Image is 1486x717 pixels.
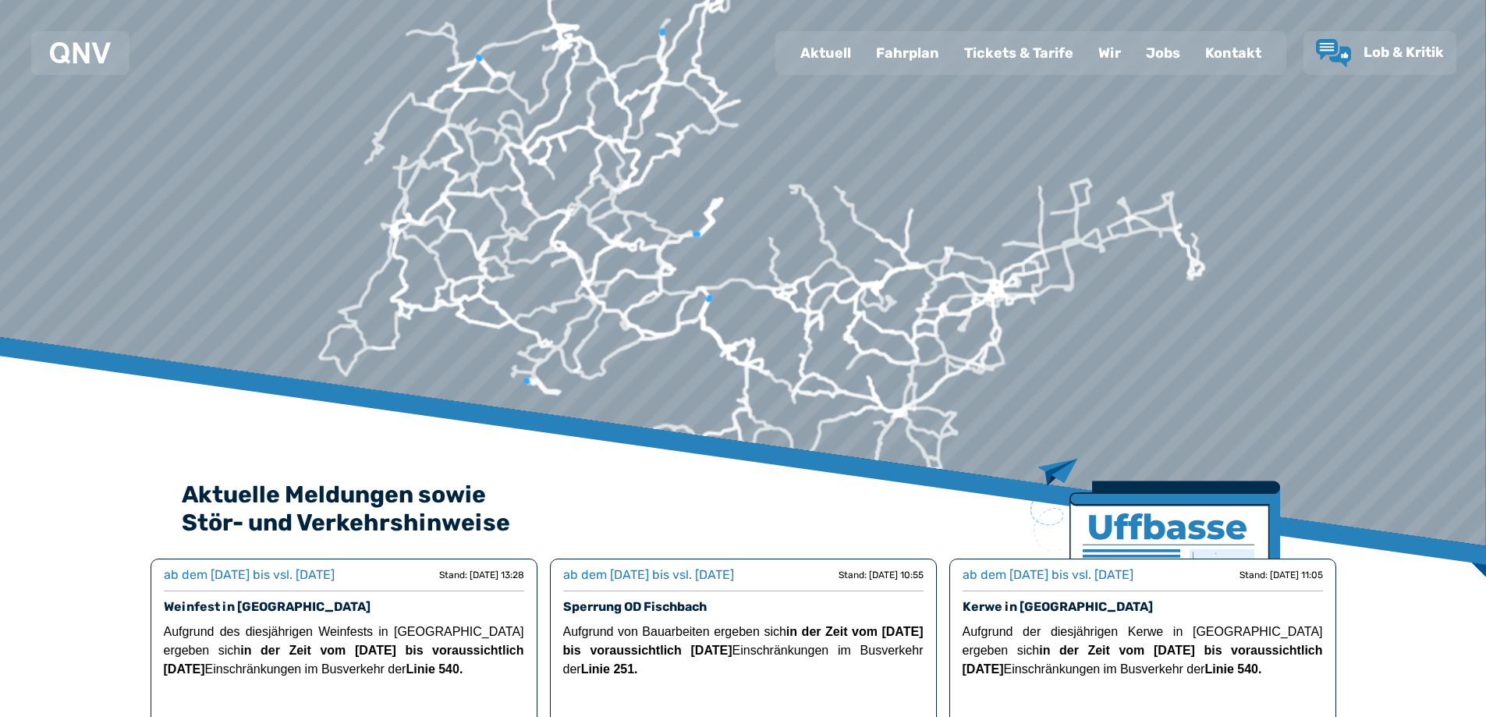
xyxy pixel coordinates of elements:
[164,644,524,676] strong: in der Zeit vom [DATE] bis voraussichtlich [DATE]
[563,625,924,657] strong: in der Zeit vom [DATE] bis voraussichtlich [DATE]
[839,569,924,581] div: Stand: [DATE] 10:55
[963,644,1323,676] strong: in der Zeit vom [DATE] bis voraussichtlich [DATE]
[1237,662,1261,676] strong: 540.
[164,599,371,614] a: Weinfest in [GEOGRAPHIC_DATA]
[164,625,524,676] span: Aufgrund des diesjährigen Weinfests in [GEOGRAPHIC_DATA] ergeben sich Einschränkungen im Busverke...
[1133,33,1193,73] a: Jobs
[563,566,734,584] div: ab dem [DATE] bis vsl. [DATE]
[952,33,1086,73] a: Tickets & Tarife
[963,599,1153,614] a: Kerwe in [GEOGRAPHIC_DATA]
[963,625,1323,676] span: Aufgrund der diesjährigen Kerwe in [GEOGRAPHIC_DATA] ergeben sich Einschränkungen im Busverkehr der
[50,37,111,69] a: QNV Logo
[581,662,638,676] strong: Linie 251.
[182,481,1305,537] h2: Aktuelle Meldungen sowie Stör- und Verkehrshinweise
[1204,662,1233,676] strong: Linie
[1193,33,1274,73] a: Kontakt
[1030,459,1280,653] img: Zeitung mit Titel Uffbase
[1240,569,1323,581] div: Stand: [DATE] 11:05
[563,625,924,676] span: Aufgrund von Bauarbeiten ergeben sich Einschränkungen im Busverkehr der
[963,566,1133,584] div: ab dem [DATE] bis vsl. [DATE]
[1364,44,1444,61] span: Lob & Kritik
[1086,33,1133,73] a: Wir
[439,569,524,581] div: Stand: [DATE] 13:28
[406,662,463,676] strong: Linie 540.
[563,599,707,614] a: Sperrung OD Fischbach
[50,42,111,64] img: QNV Logo
[164,566,335,584] div: ab dem [DATE] bis vsl. [DATE]
[1316,39,1444,67] a: Lob & Kritik
[788,33,864,73] a: Aktuell
[864,33,952,73] a: Fahrplan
